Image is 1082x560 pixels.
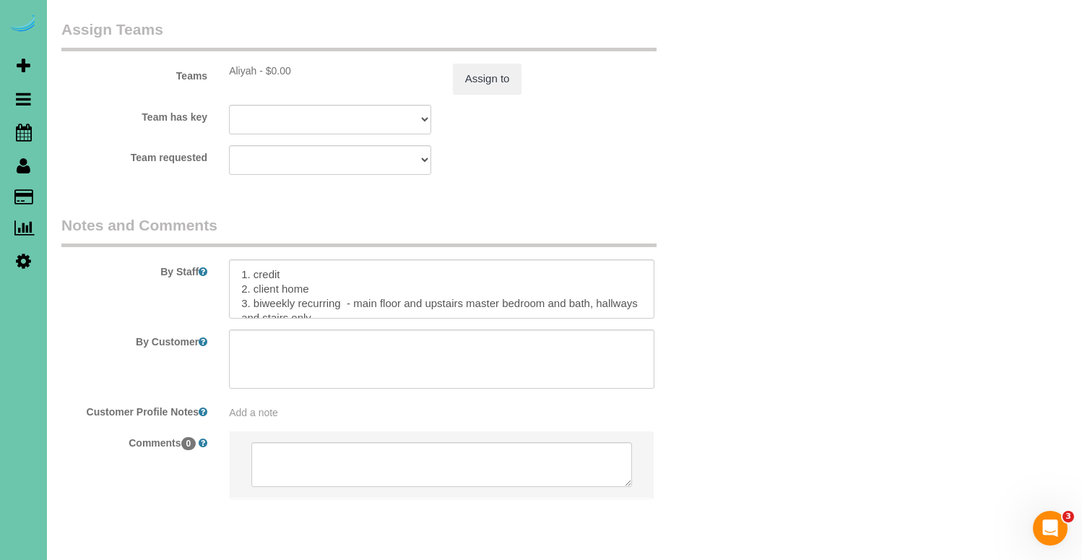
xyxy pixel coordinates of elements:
[229,64,431,78] div: 3.25 hours x $0.00/hour
[1062,511,1074,522] span: 3
[51,259,218,279] label: By Staff
[1033,511,1068,546] iframe: Intercom live chat
[51,105,218,124] label: Team has key
[51,431,218,450] label: Comments
[51,145,218,165] label: Team requested
[61,19,657,51] legend: Assign Teams
[181,437,196,450] span: 0
[453,64,522,94] button: Assign to
[9,14,38,35] img: Automaid Logo
[51,64,218,83] label: Teams
[229,407,278,418] span: Add a note
[51,400,218,419] label: Customer Profile Notes
[51,329,218,349] label: By Customer
[61,215,657,247] legend: Notes and Comments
